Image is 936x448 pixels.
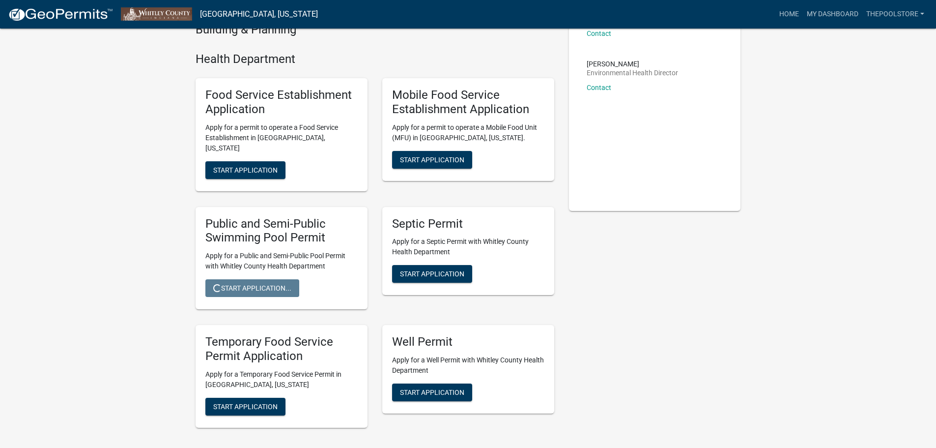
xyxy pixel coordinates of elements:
[392,265,472,283] button: Start Application
[213,284,291,292] span: Start Application...
[587,84,611,91] a: Contact
[200,6,318,23] a: [GEOGRAPHIC_DATA], [US_STATE]
[205,251,358,271] p: Apply for a Public and Semi-Public Pool Permit with Whitley County Health Department
[862,5,928,24] a: thepoolstore
[205,279,299,297] button: Start Application...
[205,398,285,416] button: Start Application
[205,217,358,245] h5: Public and Semi-Public Swimming Pool Permit
[775,5,803,24] a: Home
[213,166,278,174] span: Start Application
[205,369,358,390] p: Apply for a Temporary Food Service Permit in [GEOGRAPHIC_DATA], [US_STATE]
[196,52,554,66] h4: Health Department
[205,161,285,179] button: Start Application
[392,237,544,257] p: Apply for a Septic Permit with Whitley County Health Department
[392,122,544,143] p: Apply for a permit to operate a Mobile Food Unit (MFU) in [GEOGRAPHIC_DATA], [US_STATE].
[392,88,544,117] h5: Mobile Food Service Establishment Application
[392,355,544,376] p: Apply for a Well Permit with Whitley County Health Department
[392,217,544,231] h5: Septic Permit
[392,335,544,349] h5: Well Permit
[803,5,862,24] a: My Dashboard
[213,402,278,410] span: Start Application
[205,335,358,363] h5: Temporary Food Service Permit Application
[400,270,464,278] span: Start Application
[587,69,678,76] p: Environmental Health Director
[587,60,678,67] p: [PERSON_NAME]
[196,23,554,37] h4: Building & Planning
[392,151,472,169] button: Start Application
[392,384,472,401] button: Start Application
[205,122,358,153] p: Apply for a permit to operate a Food Service Establishment in [GEOGRAPHIC_DATA], [US_STATE]
[205,88,358,117] h5: Food Service Establishment Application
[587,30,611,37] a: Contact
[400,155,464,163] span: Start Application
[400,388,464,396] span: Start Application
[121,7,192,21] img: Whitley County, Indiana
